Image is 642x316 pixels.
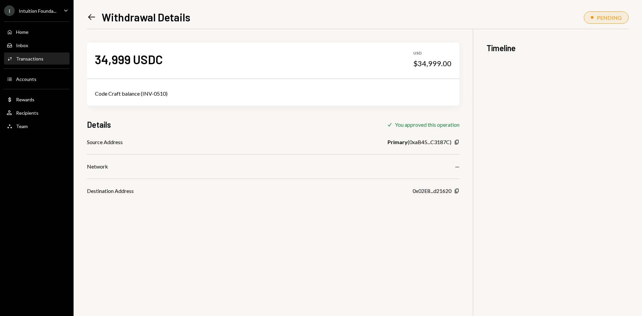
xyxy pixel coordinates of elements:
div: ( 0xaB45...C3187C ) [388,138,451,146]
div: I [4,5,15,16]
div: PENDING [597,14,622,21]
a: Transactions [4,52,70,65]
div: Recipients [16,110,38,116]
div: $34,999.00 [413,59,451,68]
div: USD [413,50,451,56]
div: Network [87,163,108,171]
a: Accounts [4,73,70,85]
h3: Details [87,119,111,130]
div: Destination Address [87,187,134,195]
div: Accounts [16,76,36,82]
div: Rewards [16,97,34,102]
div: Transactions [16,56,43,62]
div: — [455,163,459,171]
a: Team [4,120,70,132]
h3: Timeline [487,42,629,54]
div: You approved this operation [395,121,459,128]
div: Team [16,123,28,129]
div: Code Craft balance (INV-0510) [95,90,451,98]
div: 34,999 USDC [95,52,163,67]
div: 0x02E8...d21620 [413,187,451,195]
div: Inbox [16,42,28,48]
b: Primary [388,138,408,146]
div: Home [16,29,28,35]
a: Inbox [4,39,70,51]
a: Recipients [4,107,70,119]
a: Home [4,26,70,38]
div: Intuition Founda... [19,8,57,14]
a: Rewards [4,93,70,105]
h1: Withdrawal Details [102,10,190,24]
div: Source Address [87,138,123,146]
